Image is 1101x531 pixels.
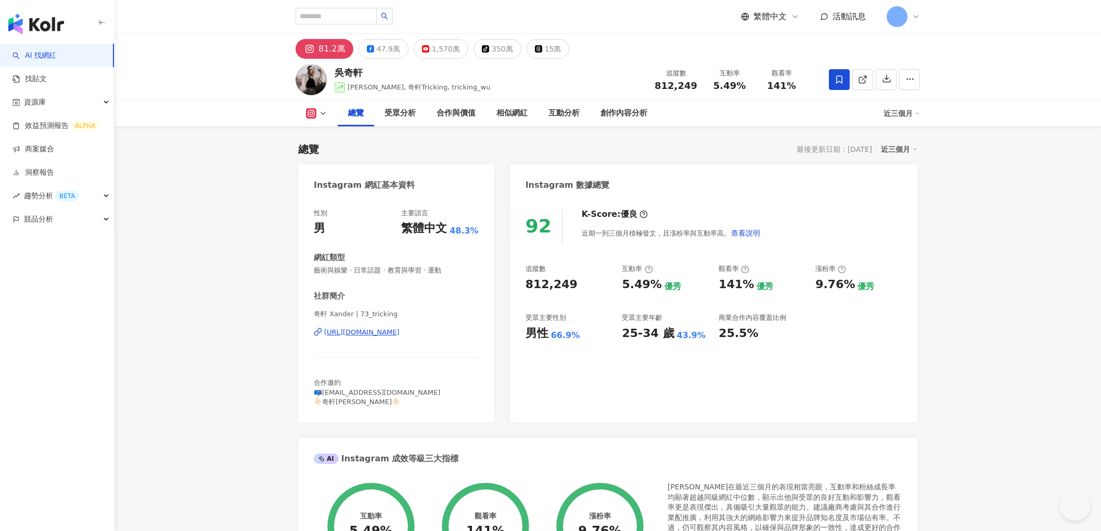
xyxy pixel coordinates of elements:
[582,223,761,243] div: 近期一到三個月積極發文，且漲粉率與互動率高。
[296,64,327,95] img: KOL Avatar
[314,179,415,191] div: Instagram 網紅基本資料
[622,264,652,274] div: 互動率
[12,167,54,178] a: 洞察報告
[314,309,479,319] span: 奇軒 Xander | 73_tricking
[710,68,749,79] div: 互動率
[314,252,345,263] div: 網紅類型
[582,209,648,220] div: K-Score :
[731,229,760,237] span: 查看說明
[324,328,400,337] div: [URL][DOMAIN_NAME]
[314,454,339,464] div: AI
[12,74,47,84] a: 找貼文
[589,512,611,520] div: 漲粉率
[762,68,801,79] div: 觀看率
[314,291,345,302] div: 社群簡介
[526,179,610,191] div: Instagram 數據總覽
[401,221,447,237] div: 繁體中文
[314,379,440,405] span: 合作邀約 📪[EMAIL_ADDRESS][DOMAIN_NAME] 👇🏻奇軒[PERSON_NAME]👇🏻
[526,215,552,237] div: 92
[12,50,56,61] a: searchAI 找網紅
[622,277,661,293] div: 5.49%
[473,39,521,59] button: 350萬
[731,223,761,243] button: 查看說明
[545,42,561,56] div: 15萬
[314,209,327,218] div: 性別
[437,107,476,120] div: 合作與價值
[314,266,479,275] span: 藝術與娛樂 · 日常話題 · 教育與學習 · 運動
[298,142,319,157] div: 總覽
[314,221,325,237] div: 男
[401,209,428,218] div: 主要語言
[385,107,416,120] div: 受眾分析
[1059,489,1091,521] iframe: Help Scout Beacon - Open
[377,42,400,56] div: 47.9萬
[600,107,647,120] div: 創作內容分析
[719,326,758,342] div: 25.5%
[622,313,662,322] div: 受眾主要年齡
[359,39,408,59] button: 47.9萬
[432,42,460,56] div: 1,570萬
[335,66,491,79] div: 吳奇軒
[833,11,866,21] span: 活動訊息
[884,105,920,122] div: 近三個月
[450,225,479,237] span: 48.3%
[475,512,496,520] div: 觀看率
[713,81,746,91] span: 5.49%
[381,12,388,20] span: search
[797,145,872,153] div: 最後更新日期：[DATE]
[24,184,79,208] span: 趨勢分析
[24,90,46,114] span: 資源庫
[12,144,54,154] a: 商案媒合
[767,81,796,91] span: 141%
[526,326,548,342] div: 男性
[551,330,580,341] div: 66.9%
[12,192,20,200] span: rise
[655,80,697,91] span: 812,249
[526,264,546,274] div: 追蹤數
[360,512,382,520] div: 互動率
[314,453,458,464] div: Instagram 成效等級三大指標
[348,107,364,120] div: 總覽
[24,208,53,231] span: 競品分析
[881,143,917,156] div: 近三個月
[753,11,787,22] span: 繁體中文
[815,264,846,274] div: 漲粉率
[664,281,681,292] div: 優秀
[314,328,479,337] a: [URL][DOMAIN_NAME]
[496,107,528,120] div: 相似網紅
[622,326,674,342] div: 25-34 歲
[526,277,578,293] div: 812,249
[719,277,754,293] div: 141%
[348,83,491,91] span: [PERSON_NAME], 奇軒Tricking, tricking_wu
[757,281,773,292] div: 優秀
[526,313,566,322] div: 受眾主要性別
[719,264,749,274] div: 觀看率
[655,68,697,79] div: 追蹤數
[296,39,353,59] button: 81.2萬
[857,281,874,292] div: 優秀
[318,42,345,56] div: 81.2萬
[12,121,99,131] a: 效益預測報告ALPHA
[55,191,79,201] div: BETA
[492,42,513,56] div: 350萬
[815,277,855,293] div: 9.76%
[677,330,706,341] div: 43.9%
[548,107,580,120] div: 互動分析
[527,39,570,59] button: 15萬
[414,39,468,59] button: 1,570萬
[621,209,637,220] div: 優良
[8,14,64,34] img: logo
[719,313,786,322] div: 商業合作內容覆蓋比例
